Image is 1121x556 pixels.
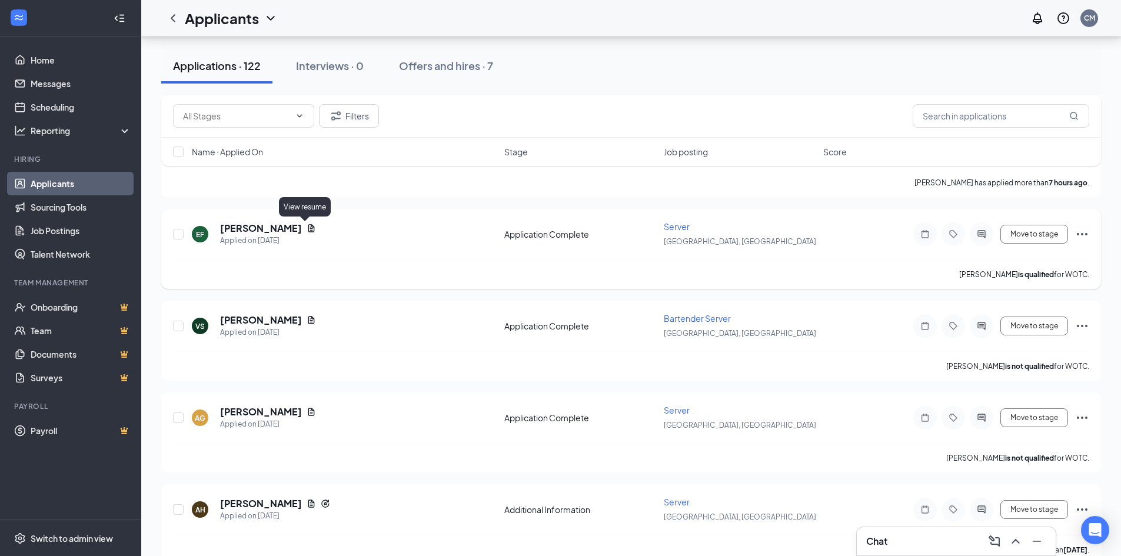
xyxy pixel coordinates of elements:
a: TeamCrown [31,319,131,342]
input: Search in applications [913,104,1089,128]
svg: ComposeMessage [987,534,1002,548]
div: Applied on [DATE] [220,418,316,430]
svg: Tag [946,413,960,422]
h3: Chat [866,535,887,548]
div: Team Management [14,278,129,288]
a: Scheduling [31,95,131,119]
svg: Note [918,505,932,514]
div: Additional Information [504,504,657,515]
span: Job posting [664,146,708,158]
p: [PERSON_NAME] for WOTC. [946,453,1089,463]
button: Move to stage [1000,408,1068,427]
p: [PERSON_NAME] for WOTC. [959,269,1089,279]
b: is qualified [1018,270,1054,279]
svg: Document [307,499,316,508]
span: Server [664,497,690,507]
button: Filter Filters [319,104,379,128]
svg: WorkstreamLogo [13,12,25,24]
div: EF [196,229,204,239]
div: CM [1084,13,1095,23]
svg: Tag [946,505,960,514]
div: AG [195,413,205,423]
a: Messages [31,72,131,95]
div: AH [195,505,205,515]
button: Move to stage [1000,225,1068,244]
svg: Ellipses [1075,227,1089,241]
a: SurveysCrown [31,366,131,389]
h5: [PERSON_NAME] [220,222,302,235]
span: Name · Applied On [192,146,263,158]
svg: Minimize [1030,534,1044,548]
svg: Note [918,413,932,422]
div: Switch to admin view [31,532,113,544]
svg: Note [918,321,932,331]
a: PayrollCrown [31,419,131,442]
b: is not qualified [1005,454,1054,462]
span: [GEOGRAPHIC_DATA], [GEOGRAPHIC_DATA] [664,512,816,521]
input: All Stages [183,109,290,122]
svg: Document [307,224,316,233]
div: Hiring [14,154,129,164]
button: Minimize [1027,532,1046,551]
svg: ActiveChat [974,413,989,422]
svg: ChevronUp [1009,534,1023,548]
svg: Collapse [114,12,125,24]
a: DocumentsCrown [31,342,131,366]
svg: ActiveChat [974,505,989,514]
p: [PERSON_NAME] for WOTC. [946,361,1089,371]
div: Reporting [31,125,132,136]
svg: Analysis [14,125,26,136]
svg: Ellipses [1075,411,1089,425]
svg: Note [918,229,932,239]
button: ChevronUp [1006,532,1025,551]
button: ComposeMessage [985,532,1004,551]
div: Application Complete [504,320,657,332]
h1: Applicants [185,8,259,28]
div: Applied on [DATE] [220,327,316,338]
div: View resume [279,197,331,217]
svg: Document [307,407,316,417]
svg: ChevronDown [264,11,278,25]
svg: ChevronLeft [166,11,180,25]
span: [GEOGRAPHIC_DATA], [GEOGRAPHIC_DATA] [664,237,816,246]
b: is not qualified [1005,362,1054,371]
b: [DATE] [1063,545,1087,554]
span: Stage [504,146,528,158]
svg: Notifications [1030,11,1045,25]
svg: Tag [946,321,960,331]
div: Applications · 122 [173,58,261,73]
h5: [PERSON_NAME] [220,497,302,510]
div: Application Complete [504,412,657,424]
a: Home [31,48,131,72]
div: VS [195,321,205,331]
div: Interviews · 0 [296,58,364,73]
svg: Ellipses [1075,502,1089,517]
svg: MagnifyingGlass [1069,111,1079,121]
a: Applicants [31,172,131,195]
div: Open Intercom Messenger [1081,516,1109,544]
span: [GEOGRAPHIC_DATA], [GEOGRAPHIC_DATA] [664,329,816,338]
h5: [PERSON_NAME] [220,405,302,418]
div: Offers and hires · 7 [399,58,493,73]
svg: ActiveChat [974,229,989,239]
div: Applied on [DATE] [220,510,330,522]
span: Score [823,146,847,158]
svg: ActiveChat [974,321,989,331]
b: 7 hours ago [1049,178,1087,187]
button: Move to stage [1000,500,1068,519]
h5: [PERSON_NAME] [220,314,302,327]
svg: Reapply [321,499,330,508]
svg: Settings [14,532,26,544]
p: [PERSON_NAME] has applied more than . [914,178,1089,188]
a: Job Postings [31,219,131,242]
svg: QuestionInfo [1056,11,1070,25]
svg: Tag [946,229,960,239]
svg: Document [307,315,316,325]
span: Bartender Server [664,313,731,324]
div: Payroll [14,401,129,411]
div: Applied on [DATE] [220,235,316,247]
svg: Ellipses [1075,319,1089,333]
a: OnboardingCrown [31,295,131,319]
button: Move to stage [1000,317,1068,335]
